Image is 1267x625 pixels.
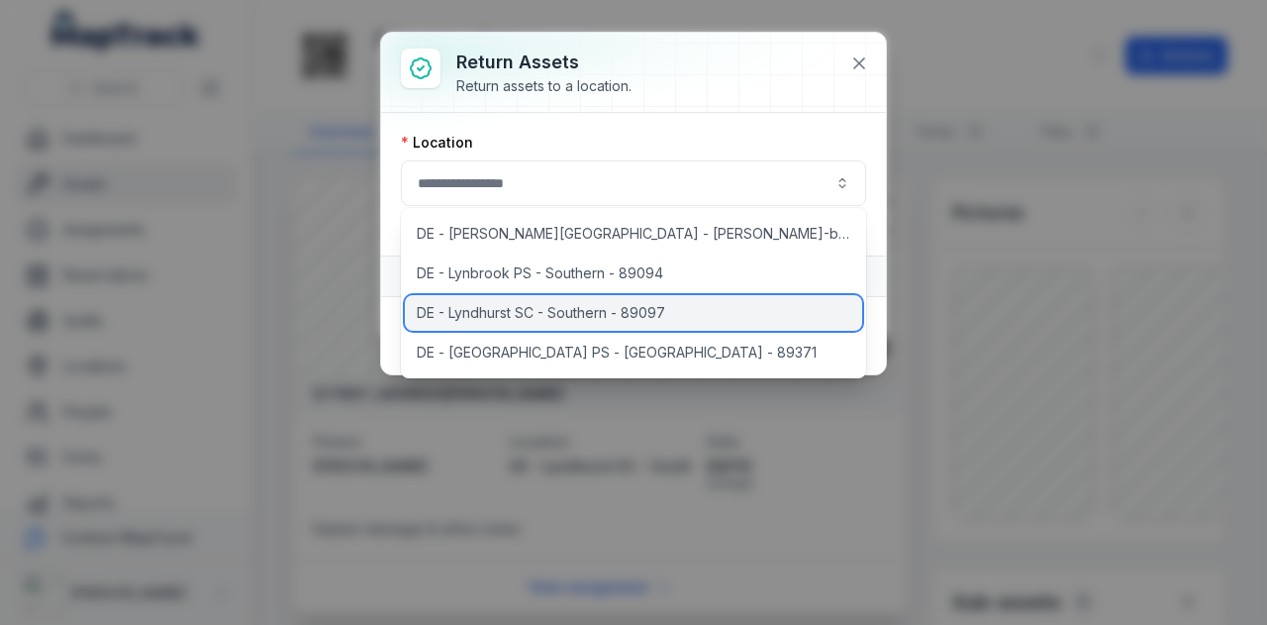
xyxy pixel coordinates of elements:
label: Location [401,133,473,153]
h3: Return assets [456,49,632,76]
span: DE - [GEOGRAPHIC_DATA] PS - [GEOGRAPHIC_DATA] - 89371 [417,343,817,363]
span: DE - Lyndhurst SC - Southern - 89097 [417,303,665,323]
span: DE - Lynbrook PS - Southern - 89094 [417,263,663,283]
div: Return assets to a location. [456,76,632,96]
span: DE - [PERSON_NAME][GEOGRAPHIC_DATA] - [PERSON_NAME]-bek - 89280 [417,224,851,244]
button: Assets1 [381,257,886,296]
